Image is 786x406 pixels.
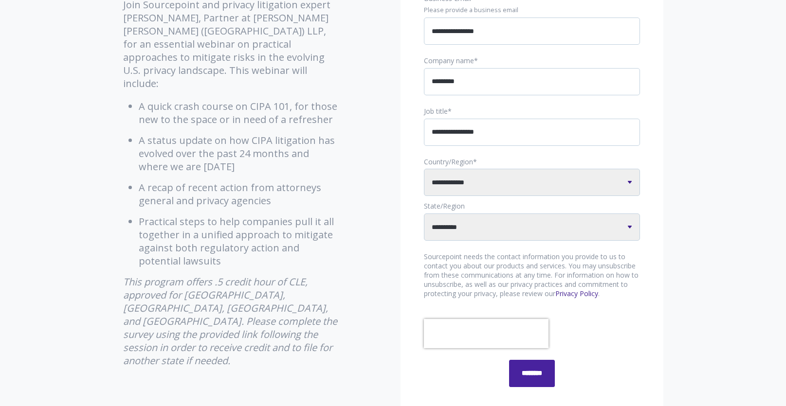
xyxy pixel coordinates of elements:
[424,106,448,116] span: Job title
[139,181,340,207] li: A recap of recent action from attorneys general and privacy agencies
[424,157,473,166] span: Country/Region
[139,100,340,126] li: A quick crash course on CIPA 101, for those new to the space or in need of a refresher
[123,275,337,367] em: This program offers .5 credit hour of CLE, approved for [GEOGRAPHIC_DATA], [GEOGRAPHIC_DATA], [GE...
[424,252,640,299] p: Sourcepoint needs the contact information you provide to us to contact you about our products and...
[424,56,474,65] span: Company name
[139,215,340,267] li: Practical steps to help companies pull it all together in a unified approach to mitigate against ...
[139,134,340,173] li: A status update on how CIPA litigation has evolved over the past 24 months and where we are [DATE]
[555,289,598,298] a: Privacy Policy
[424,319,548,348] iframe: reCAPTCHA
[424,201,465,211] span: State/Region
[424,6,640,15] legend: Please provide a business email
